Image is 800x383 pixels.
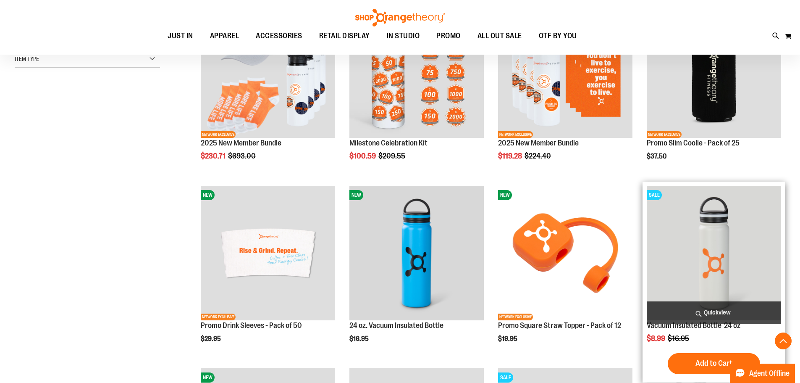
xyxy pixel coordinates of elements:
img: Promo Slim Coolie - Pack of 25 [647,3,781,138]
a: 2025 New Member BundleNEWNETWORK EXCLUSIVE [498,3,632,139]
a: Promo Slim Coolie - Pack of 25NEWNETWORK EXCLUSIVE [647,3,781,139]
span: IN STUDIO [387,26,420,45]
img: Promo Drink Sleeves - Pack of 50 [201,186,335,320]
span: OTF BY YOU [539,26,577,45]
span: $16.95 [349,335,370,343]
span: Item Type [15,55,39,62]
a: Promo Slim Coolie - Pack of 25 [647,139,740,147]
span: APPAREL [210,26,239,45]
img: 24 oz. Vacuum Insulated Bottle [349,186,484,320]
img: Milestone Celebration Kit [349,3,484,138]
button: Agent Offline [730,364,795,383]
img: Vacuum Insulated Bottle 24 oz [647,186,781,320]
img: Promo Square Straw Topper - Pack of 12 [498,186,632,320]
a: Promo Square Straw Topper - Pack of 12 [498,321,621,330]
span: Add to Cart [695,359,732,368]
a: Promo Drink Sleeves - Pack of 50NEWNETWORK EXCLUSIVE [201,186,335,322]
span: $224.40 [525,152,552,160]
span: $37.50 [647,153,668,160]
span: $209.55 [378,152,407,160]
span: PROMO [436,26,461,45]
span: $119.28 [498,152,523,160]
div: product [643,182,785,383]
span: NEW [498,190,512,200]
span: SALE [498,372,513,383]
div: product [494,182,637,364]
span: $100.59 [349,152,377,160]
span: $8.99 [647,334,666,343]
span: ALL OUT SALE [477,26,522,45]
span: JUST IN [168,26,193,45]
a: 24 oz. Vacuum Insulated Bottle [349,321,443,330]
a: Promo Drink Sleeves - Pack of 50 [201,321,302,330]
span: ACCESSORIES [256,26,302,45]
a: 24 oz. Vacuum Insulated BottleNEW [349,186,484,322]
a: Quickview [647,301,781,324]
span: NETWORK EXCLUSIVE [498,314,533,320]
span: NETWORK EXCLUSIVE [498,131,533,138]
a: 2025 New Member BundleNEWNETWORK EXCLUSIVE [201,3,335,139]
span: $29.95 [201,335,222,343]
div: product [197,182,339,364]
span: $16.95 [668,334,690,343]
div: product [345,182,488,364]
span: NEW [201,190,215,200]
a: Milestone Celebration Kit [349,139,428,147]
span: $693.00 [228,152,257,160]
span: Agent Offline [749,370,790,378]
a: 2025 New Member Bundle [201,139,281,147]
span: NETWORK EXCLUSIVE [201,314,236,320]
a: Vacuum Insulated Bottle 24 ozSALE [647,186,781,322]
span: $19.95 [498,335,519,343]
a: 2025 New Member Bundle [498,139,579,147]
img: 2025 New Member Bundle [201,3,335,138]
span: SALE [647,190,662,200]
img: 2025 New Member Bundle [498,3,632,138]
a: Promo Square Straw Topper - Pack of 12NEWNETWORK EXCLUSIVE [498,186,632,322]
span: NETWORK EXCLUSIVE [201,131,236,138]
button: Add to Cart [668,353,760,374]
span: RETAIL DISPLAY [319,26,370,45]
button: Back To Top [775,333,792,349]
span: $230.71 [201,152,227,160]
span: NEW [201,372,215,383]
span: NETWORK EXCLUSIVE [647,131,682,138]
a: Milestone Celebration KitNEW [349,3,484,139]
span: NEW [349,190,363,200]
a: Vacuum Insulated Bottle 24 oz [647,321,740,330]
img: Shop Orangetheory [354,9,446,26]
